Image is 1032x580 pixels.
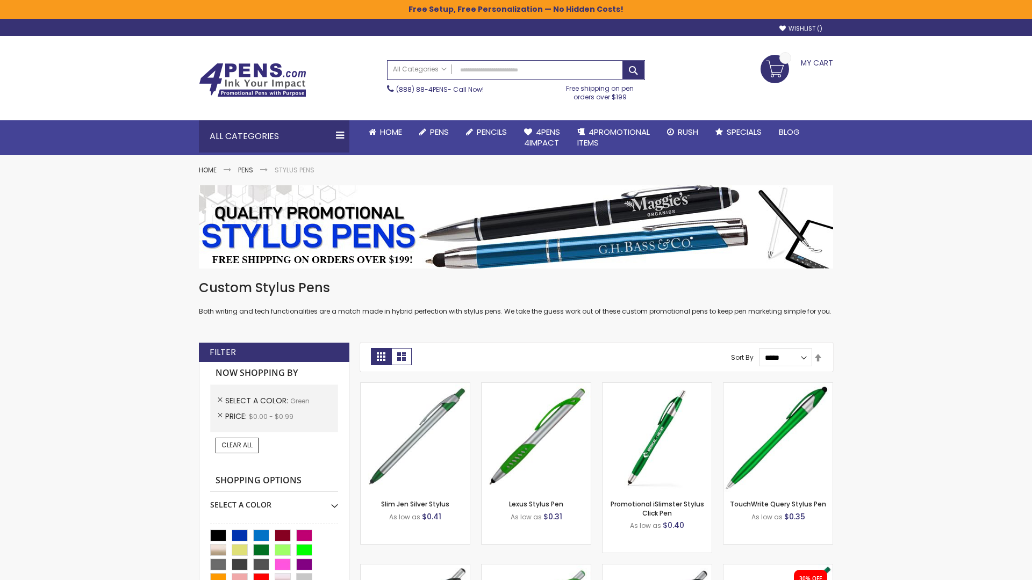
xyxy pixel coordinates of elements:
[210,469,338,492] strong: Shopping Options
[509,499,563,509] a: Lexus Stylus Pen
[422,511,441,522] span: $0.41
[482,383,591,492] img: Lexus Stylus Pen-Green
[389,512,420,521] span: As low as
[371,348,391,365] strong: Grid
[731,353,754,362] label: Sort By
[482,564,591,573] a: Boston Silver Stylus Pen-Green
[411,120,457,144] a: Pens
[361,564,470,573] a: Boston Stylus Pen-Green
[678,126,698,137] span: Rush
[611,499,704,517] a: Promotional iSlimster Stylus Click Pen
[380,126,402,137] span: Home
[555,80,646,102] div: Free shipping on pen orders over $199
[603,383,712,492] img: Promotional iSlimster Stylus Click Pen-Green
[784,511,805,522] span: $0.35
[210,362,338,385] strong: Now Shopping by
[723,382,833,392] a: TouchWrite Query Stylus Pen-Green
[360,120,411,144] a: Home
[543,511,562,522] span: $0.31
[210,492,338,510] div: Select A Color
[751,512,783,521] span: As low as
[381,499,449,509] a: Slim Jen Silver Stylus
[707,120,770,144] a: Specials
[210,346,236,358] strong: Filter
[225,411,249,422] span: Price
[249,412,293,421] span: $0.00 - $0.99
[658,120,707,144] a: Rush
[199,120,349,153] div: All Categories
[216,438,259,453] a: Clear All
[569,120,658,155] a: 4PROMOTIONALITEMS
[199,63,306,97] img: 4Pens Custom Pens and Promotional Products
[290,396,310,405] span: Green
[477,126,507,137] span: Pencils
[630,521,661,530] span: As low as
[603,382,712,392] a: Promotional iSlimster Stylus Click Pen-Green
[275,165,314,175] strong: Stylus Pens
[199,165,217,175] a: Home
[779,25,822,33] a: Wishlist
[361,383,470,492] img: Slim Jen Silver Stylus-Green
[603,564,712,573] a: Lexus Metallic Stylus Pen-Green
[511,512,542,521] span: As low as
[457,120,515,144] a: Pencils
[430,126,449,137] span: Pens
[482,382,591,392] a: Lexus Stylus Pen-Green
[393,65,447,74] span: All Categories
[577,126,650,148] span: 4PROMOTIONAL ITEMS
[388,61,452,78] a: All Categories
[727,126,762,137] span: Specials
[663,520,684,531] span: $0.40
[723,564,833,573] a: iSlimster II - Full Color-Green
[199,279,833,316] div: Both writing and tech functionalities are a match made in hybrid perfection with stylus pens. We ...
[770,120,808,144] a: Blog
[225,395,290,406] span: Select A Color
[515,120,569,155] a: 4Pens4impact
[361,382,470,392] a: Slim Jen Silver Stylus-Green
[199,279,833,296] h1: Custom Stylus Pens
[396,85,448,94] a: (888) 88-4PENS
[221,440,253,450] span: Clear All
[524,126,560,148] span: 4Pens 4impact
[779,126,800,137] span: Blog
[723,383,833,492] img: TouchWrite Query Stylus Pen-Green
[730,499,826,509] a: TouchWrite Query Stylus Pen
[199,185,833,269] img: Stylus Pens
[238,165,253,175] a: Pens
[396,85,484,94] span: - Call Now!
